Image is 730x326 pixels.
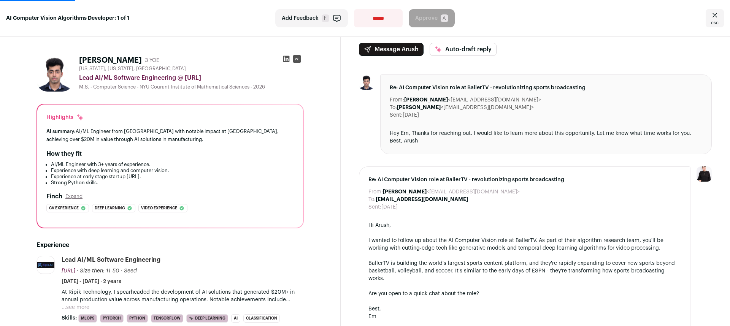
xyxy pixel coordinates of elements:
[322,14,329,22] span: F
[62,304,89,311] button: ...see more
[368,290,681,298] div: Are you open to a quick chat about the role?
[62,288,304,304] p: At Ripik Technology, I spearheaded the development of AI solutions that generated $20M+ in annual...
[46,127,294,143] div: AI/ML Engineer from [GEOGRAPHIC_DATA] with notable impact at [GEOGRAPHIC_DATA], achieving over $2...
[62,278,121,285] span: [DATE] - [DATE] · 2 years
[368,260,681,282] div: BallerTV is building the world's largest sports content platform, and they're rapidly expanding t...
[186,314,228,323] li: Deep Learning
[397,104,534,111] dd: <[EMAIL_ADDRESS][DOMAIN_NAME]>
[359,43,424,56] button: Message Arush
[62,314,77,322] span: Skills:
[79,55,142,66] h1: [PERSON_NAME]
[275,9,348,27] button: Add Feedback F
[430,43,497,56] button: Auto-draft reply
[51,174,294,180] li: Experience at early stage startup [URL].
[368,222,681,229] div: Hi Arush,
[79,84,304,90] div: M.S. - Computer Science - NYU Courant Institute of Mathematical Sciences - 2026
[390,104,397,111] dt: To:
[697,166,712,182] img: 9240684-medium_jpg
[397,105,441,110] b: [PERSON_NAME]
[36,55,73,92] img: a90299e58c34742f26576663427c523dca03911548083eaac910c283d1d093fa.jpg
[46,129,76,134] span: AI summary:
[49,204,79,212] span: Cv experience
[390,96,404,104] dt: From:
[51,180,294,186] li: Strong Python skills.
[359,74,374,90] img: a90299e58c34742f26576663427c523dca03911548083eaac910c283d1d093fa.jpg
[282,14,319,22] span: Add Feedback
[368,188,383,196] dt: From:
[383,188,520,196] dd: <[EMAIL_ADDRESS][DOMAIN_NAME]>
[79,73,304,82] div: Lead AI/ML Software Engineering @ [URL]
[51,168,294,174] li: Experience with deep learning and computer vision.
[78,314,97,323] li: MLOps
[390,130,702,145] div: Hey Em, Thanks for reaching out. I would like to learn more about this opportunity. Let me know w...
[368,313,681,320] div: Em
[95,204,125,212] span: Deep learning
[368,176,681,184] span: Re: AI Computer Vision role at BallerTV - revolutionizing sports broadcasting
[124,268,137,274] span: Seed
[62,268,75,274] span: [URL]
[404,97,448,103] b: [PERSON_NAME]
[121,267,122,275] span: ·
[46,114,84,121] div: Highlights
[37,262,54,268] img: c82f92d39da61e5e059023268a70ed3d4948062993b9982e370e58aea271783c.jpg
[368,237,681,252] div: I wanted to follow up about the AI Computer Vision role at BallerTV. As part of their algorithm r...
[368,196,376,203] dt: To:
[243,314,280,323] li: Classification
[151,314,183,323] li: TensorFlow
[706,9,724,27] a: Close
[711,20,719,26] span: esc
[36,241,304,250] h2: Experience
[404,96,541,104] dd: <[EMAIL_ADDRESS][DOMAIN_NAME]>
[368,203,381,211] dt: Sent:
[6,14,129,22] strong: AI Computer Vision Algorithms Developer: 1 of 1
[46,149,82,158] h2: How they fit
[390,84,702,92] span: Re: AI Computer Vision role at BallerTV - revolutionizing sports broadcasting
[403,111,419,119] dd: [DATE]
[231,314,240,323] li: AI
[383,189,427,195] b: [PERSON_NAME]
[127,314,148,323] li: Python
[79,66,186,72] span: [US_STATE], [US_STATE], [GEOGRAPHIC_DATA]
[46,192,62,201] h2: Finch
[376,197,468,202] b: [EMAIL_ADDRESS][DOMAIN_NAME]
[390,111,403,119] dt: Sent:
[51,161,294,168] li: AI/ML Engineer with 3+ years of experience.
[145,57,159,64] div: 3 YOE
[65,193,83,199] button: Expand
[368,305,681,313] div: Best,
[141,204,177,212] span: Video experience
[100,314,124,323] li: PyTorch
[62,256,160,264] div: Lead AI/ML Software Engineering
[381,203,398,211] dd: [DATE]
[77,268,119,274] span: · Size then: 11-50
